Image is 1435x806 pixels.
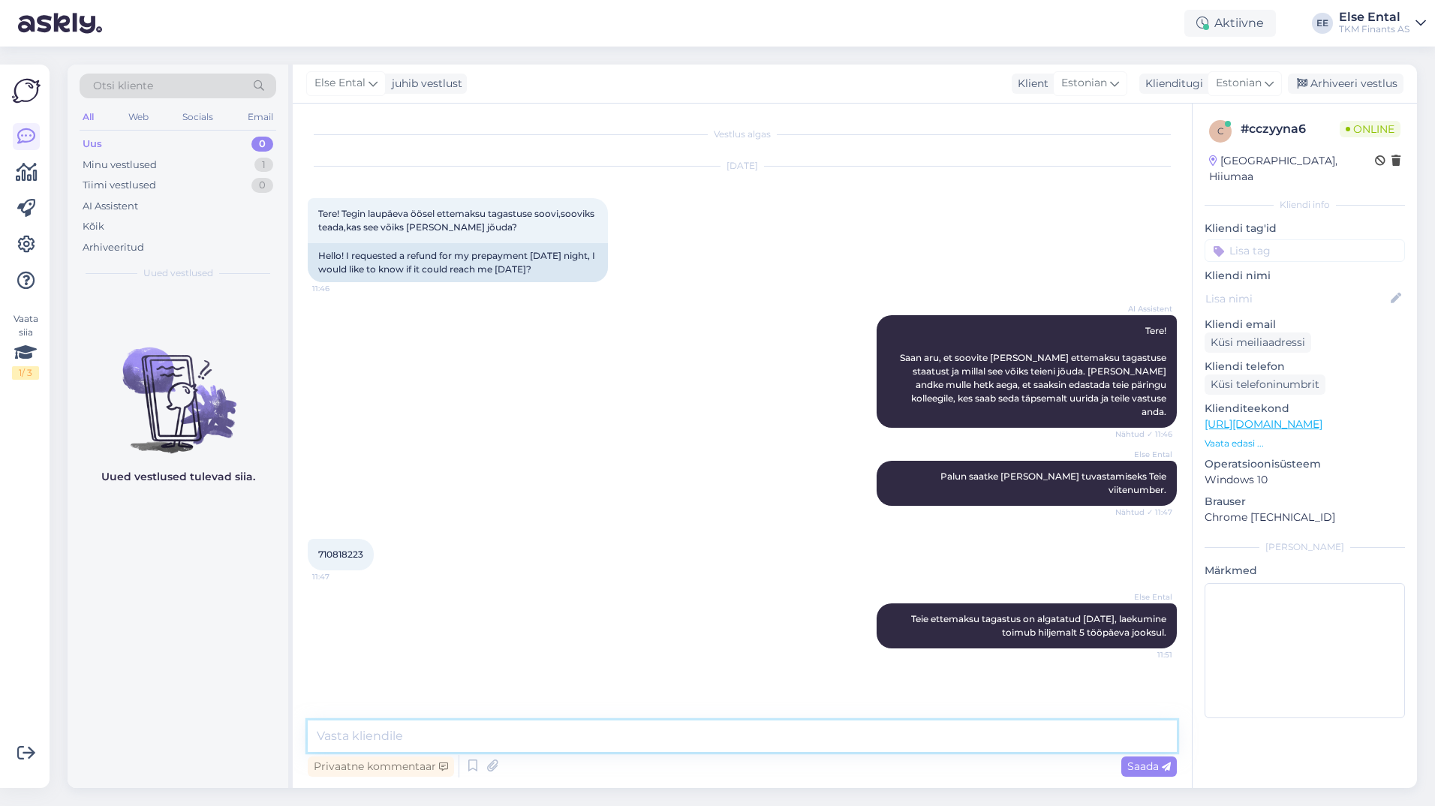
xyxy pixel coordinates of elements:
[318,208,597,233] span: Tere! Tegin laupäeva öösel ettemaksu tagastuse soovi,sooviks teada,kas see võiks [PERSON_NAME] jõ...
[251,178,273,193] div: 0
[1339,11,1409,23] div: Else Ental
[1205,437,1405,450] p: Vaata edasi ...
[1115,429,1172,440] span: Nähtud ✓ 11:46
[1339,23,1409,35] div: TKM Finants AS
[1205,268,1405,284] p: Kliendi nimi
[1205,510,1405,525] p: Chrome [TECHNICAL_ID]
[179,107,216,127] div: Socials
[1205,332,1311,353] div: Küsi meiliaadressi
[83,199,138,214] div: AI Assistent
[251,137,273,152] div: 0
[1312,13,1333,34] div: EE
[12,312,39,380] div: Vaata siia
[308,128,1177,141] div: Vestlus algas
[940,471,1169,495] span: Palun saatke [PERSON_NAME] tuvastamiseks Teie viitenumber.
[1217,125,1224,137] span: c
[83,137,102,152] div: Uus
[1012,76,1048,92] div: Klient
[1127,759,1171,773] span: Saada
[314,75,366,92] span: Else Ental
[1115,507,1172,518] span: Nähtud ✓ 11:47
[83,158,157,173] div: Minu vestlused
[101,469,255,485] p: Uued vestlused tulevad siia.
[1184,10,1276,37] div: Aktiivne
[93,78,153,94] span: Otsi kliente
[68,320,288,456] img: No chats
[1209,153,1375,185] div: [GEOGRAPHIC_DATA], Hiiumaa
[1205,417,1322,431] a: [URL][DOMAIN_NAME]
[318,549,363,560] span: 710818223
[1205,374,1325,395] div: Küsi telefoninumbrit
[1205,540,1405,554] div: [PERSON_NAME]
[80,107,97,127] div: All
[308,159,1177,173] div: [DATE]
[1241,120,1340,138] div: # cczyyna6
[1116,303,1172,314] span: AI Assistent
[83,219,104,234] div: Kõik
[386,76,462,92] div: juhib vestlust
[1205,456,1405,472] p: Operatsioonisüsteem
[125,107,152,127] div: Web
[1288,74,1403,94] div: Arhiveeri vestlus
[1116,591,1172,603] span: Else Ental
[312,283,369,294] span: 11:46
[1205,401,1405,417] p: Klienditeekond
[1116,449,1172,460] span: Else Ental
[308,756,454,777] div: Privaatne kommentaar
[308,243,608,282] div: Hello! I requested a refund for my prepayment [DATE] night, I would like to know if it could reac...
[1216,75,1262,92] span: Estonian
[1205,290,1388,307] input: Lisa nimi
[12,77,41,105] img: Askly Logo
[1205,359,1405,374] p: Kliendi telefon
[900,325,1169,417] span: Tere! Saan aru, et soovite [PERSON_NAME] ettemaksu tagastuse staatust ja millal see võiks teieni ...
[143,266,213,280] span: Uued vestlused
[245,107,276,127] div: Email
[1116,649,1172,660] span: 11:51
[1205,239,1405,262] input: Lisa tag
[1205,563,1405,579] p: Märkmed
[12,366,39,380] div: 1 / 3
[911,613,1169,638] span: Teie ettemaksu tagastus on algatatud [DATE], laekumine toimub hiljemalt 5 tööpäeva jooksul.
[1205,198,1405,212] div: Kliendi info
[1205,494,1405,510] p: Brauser
[83,178,156,193] div: Tiimi vestlused
[1340,121,1400,137] span: Online
[1205,317,1405,332] p: Kliendi email
[1061,75,1107,92] span: Estonian
[1139,76,1203,92] div: Klienditugi
[1205,472,1405,488] p: Windows 10
[83,240,144,255] div: Arhiveeritud
[312,571,369,582] span: 11:47
[1205,221,1405,236] p: Kliendi tag'id
[254,158,273,173] div: 1
[1339,11,1426,35] a: Else EntalTKM Finants AS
